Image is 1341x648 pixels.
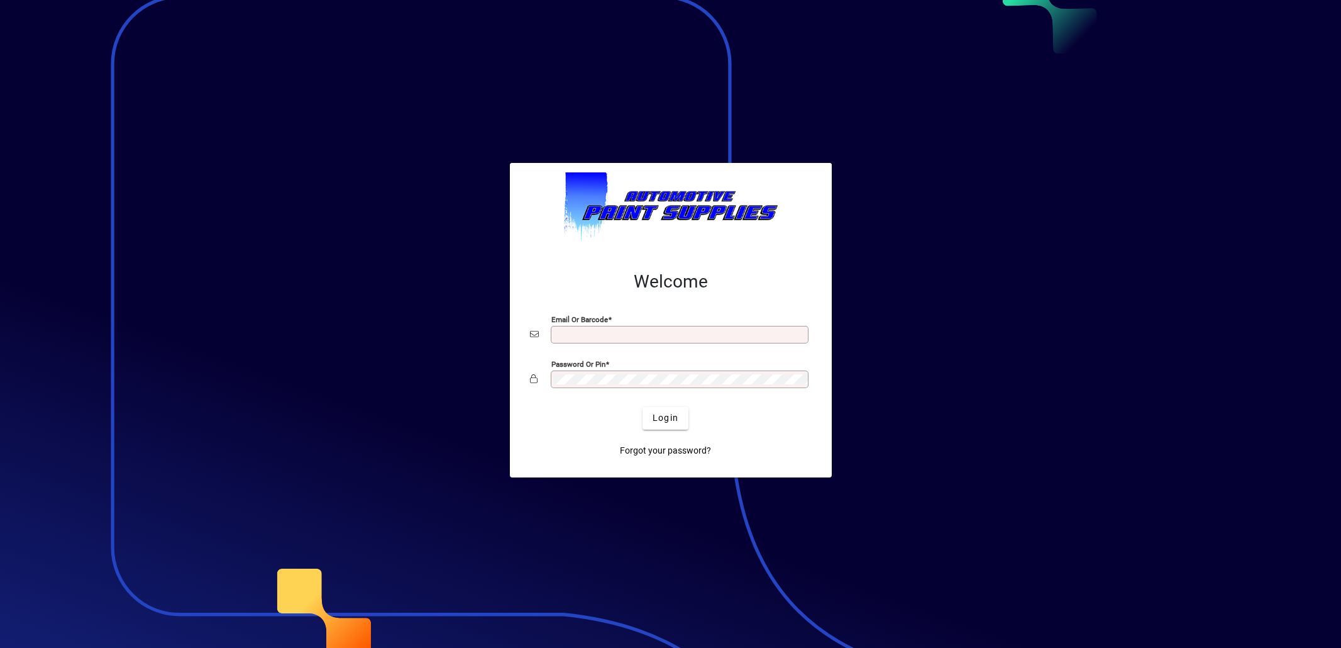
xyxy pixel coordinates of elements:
span: Forgot your password? [620,444,711,457]
mat-label: Email or Barcode [551,315,608,323]
button: Login [643,407,688,430]
mat-label: Password or Pin [551,359,605,368]
a: Forgot your password? [615,440,716,462]
span: Login [653,411,678,425]
h2: Welcome [530,271,812,293]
